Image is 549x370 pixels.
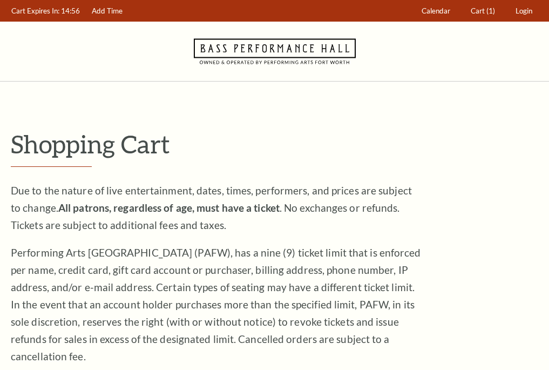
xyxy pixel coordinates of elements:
[511,1,538,22] a: Login
[61,6,80,15] span: 14:56
[11,6,59,15] span: Cart Expires In:
[417,1,456,22] a: Calendar
[422,6,450,15] span: Calendar
[87,1,128,22] a: Add Time
[11,130,538,158] p: Shopping Cart
[516,6,532,15] span: Login
[11,244,421,365] p: Performing Arts [GEOGRAPHIC_DATA] (PAFW), has a nine (9) ticket limit that is enforced per name, ...
[486,6,495,15] span: (1)
[11,184,412,231] span: Due to the nature of live entertainment, dates, times, performers, and prices are subject to chan...
[471,6,485,15] span: Cart
[58,201,280,214] strong: All patrons, regardless of age, must have a ticket
[466,1,500,22] a: Cart (1)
